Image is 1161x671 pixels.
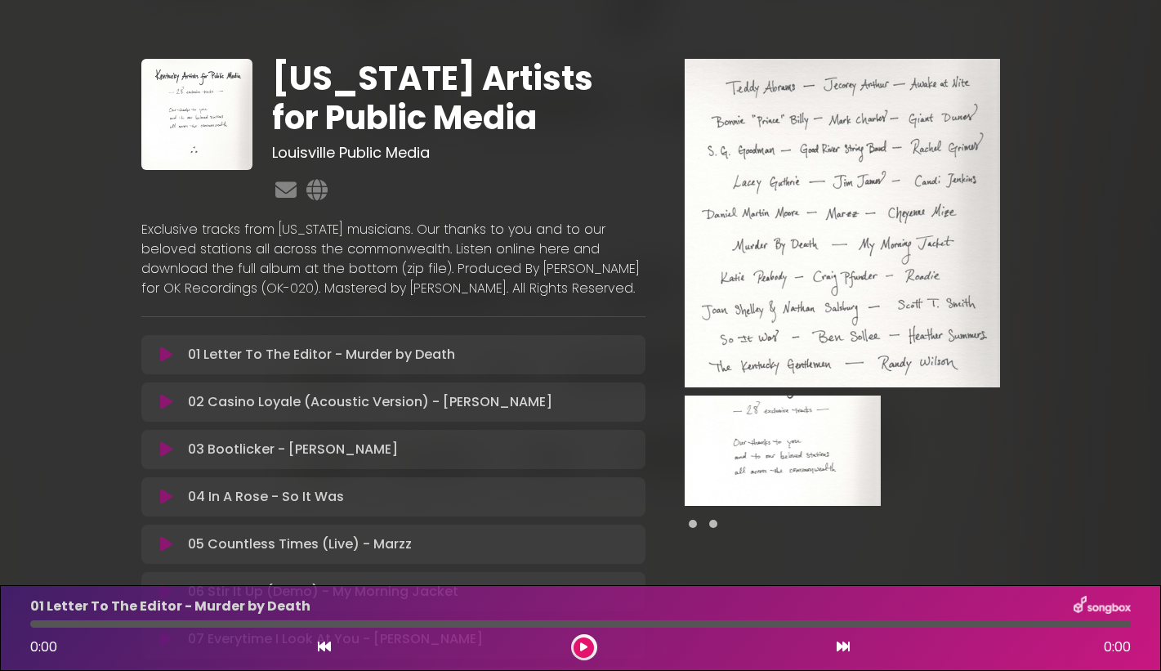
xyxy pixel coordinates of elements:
p: Exclusive tracks from [US_STATE] musicians. Our thanks to you and to our beloved stations all acr... [141,220,646,298]
p: 05 Countless Times (Live) - Marzz [188,535,412,554]
p: 04 In A Rose - So It Was [188,487,344,507]
p: 03 Bootlicker - [PERSON_NAME] [188,440,398,459]
p: 01 Letter To The Editor - Murder by Death [188,345,455,365]
h1: [US_STATE] Artists for Public Media [272,59,645,137]
p: 02 Casino Loyale (Acoustic Version) - [PERSON_NAME] [188,392,552,412]
img: Main Media [685,59,1000,387]
span: 0:00 [1104,637,1131,657]
img: VTNrOFRoSLGAMNB5FI85 [685,396,881,506]
h3: Louisville Public Media [272,144,645,162]
img: songbox-logo-white.png [1074,596,1131,617]
p: 01 Letter To The Editor - Murder by Death [30,597,310,616]
p: 06 Stir It Up (Demo) - My Morning Jacket [188,582,458,602]
img: c1WsRbwhTdCAEPY19PzT [141,59,252,170]
span: 0:00 [30,637,57,656]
